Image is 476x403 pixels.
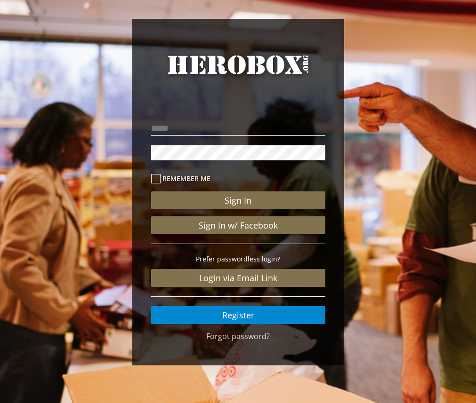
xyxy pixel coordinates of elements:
a: Register [151,306,325,324]
a: HeroBox [151,52,325,95]
a: Sign In w/ Facebook [151,216,325,234]
p: Prefer passwordless login? [151,253,325,264]
label: Remember me [151,173,325,184]
a: Login via Email Link [151,269,325,287]
button: Sign In [151,191,325,209]
a: Forgot password? [206,331,270,341]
